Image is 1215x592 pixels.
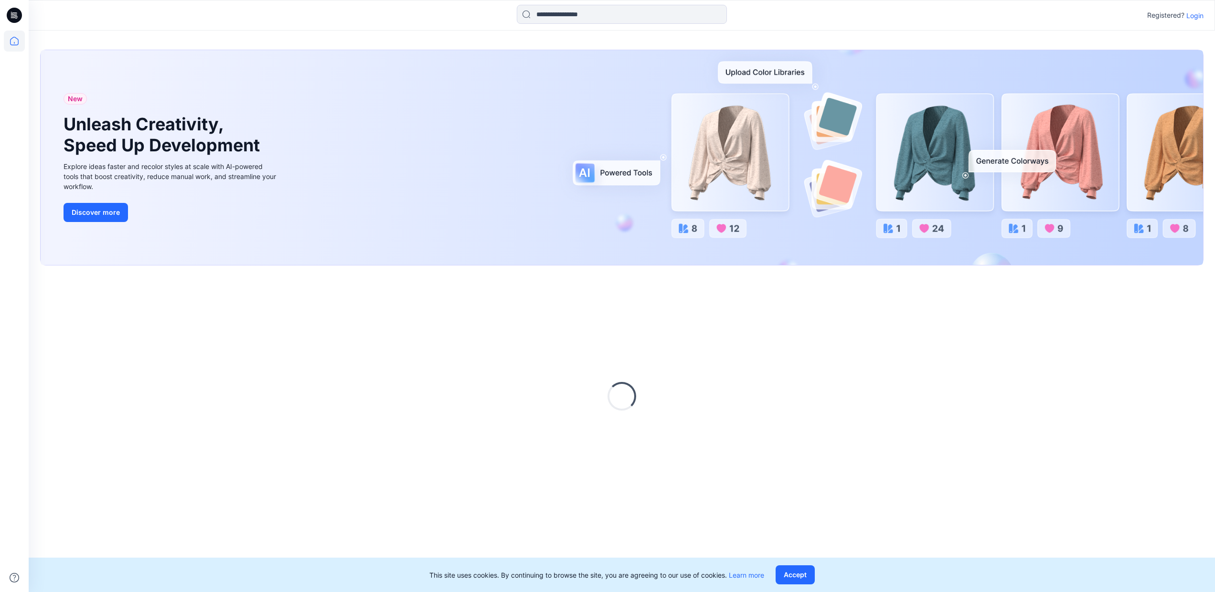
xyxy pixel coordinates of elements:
[64,203,278,222] a: Discover more
[64,114,264,155] h1: Unleash Creativity, Speed Up Development
[64,161,278,191] div: Explore ideas faster and recolor styles at scale with AI-powered tools that boost creativity, red...
[429,570,764,580] p: This site uses cookies. By continuing to browse the site, you are agreeing to our use of cookies.
[729,571,764,579] a: Learn more
[1147,10,1184,21] p: Registered?
[68,93,83,105] span: New
[64,203,128,222] button: Discover more
[776,565,815,584] button: Accept
[1186,11,1204,21] p: Login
